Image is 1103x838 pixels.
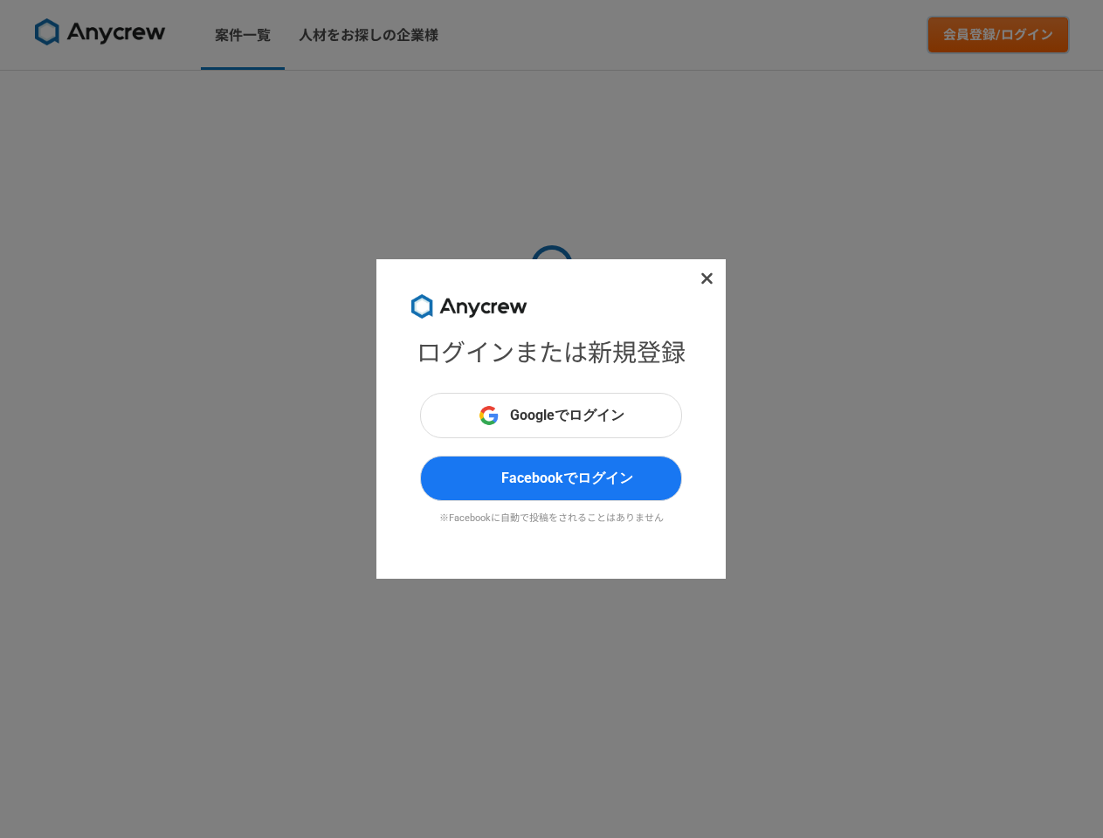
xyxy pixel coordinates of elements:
img: DIz4rYaBO0VM93JpwbwaJtqNfEsbwZFgEL50VtgcJLBV6wK9aKtfd+cEkvuBfcC37k9h8VGR+csPdltgAAAABJRU5ErkJggg== [479,405,500,426]
button: Facebookでログイン [420,456,682,501]
button: Googleでログイン [420,393,682,438]
p: ※Facebookに自動で投稿をされることはありません [420,512,682,526]
img: 8DqYSo04kwAAAAASUVORK5CYII= [411,294,527,319]
h1: ログインまたは新規登録 [417,335,686,372]
span: Googleでログイン [510,405,624,426]
span: Facebookでログイン [501,468,633,489]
